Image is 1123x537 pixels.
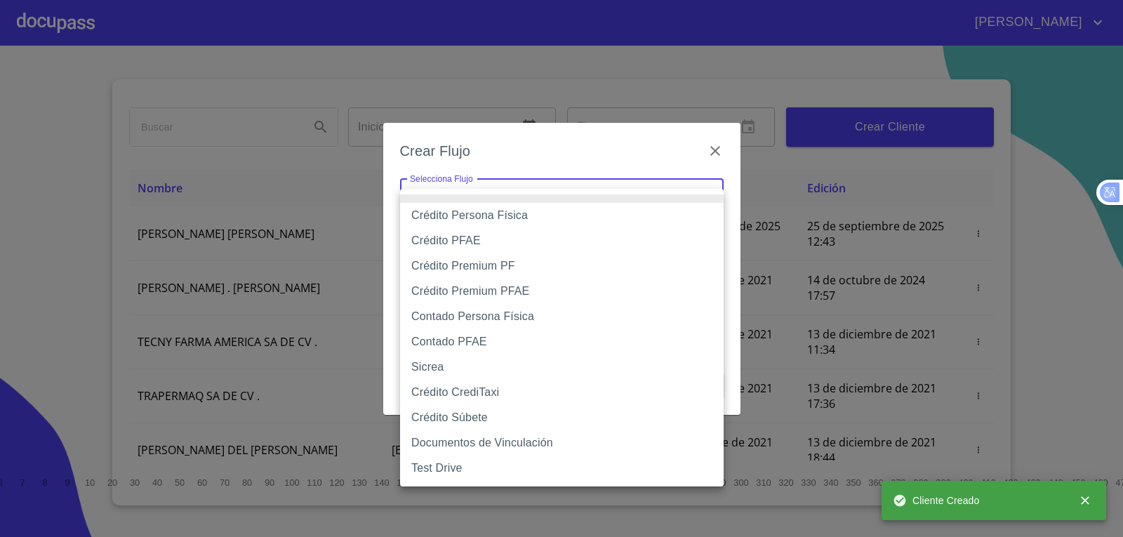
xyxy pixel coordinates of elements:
[893,493,980,508] span: Cliente Creado
[400,329,724,354] li: Contado PFAE
[400,194,724,203] li: None
[400,430,724,456] li: Documentos de Vinculación
[400,354,724,380] li: Sicrea
[400,228,724,253] li: Crédito PFAE
[400,304,724,329] li: Contado Persona Física
[1070,485,1101,516] button: close
[400,380,724,405] li: Crédito CrediTaxi
[400,279,724,304] li: Crédito Premium PFAE
[400,253,724,279] li: Crédito Premium PF
[400,456,724,481] li: Test Drive
[400,405,724,430] li: Crédito Súbete
[400,203,724,228] li: Crédito Persona Física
